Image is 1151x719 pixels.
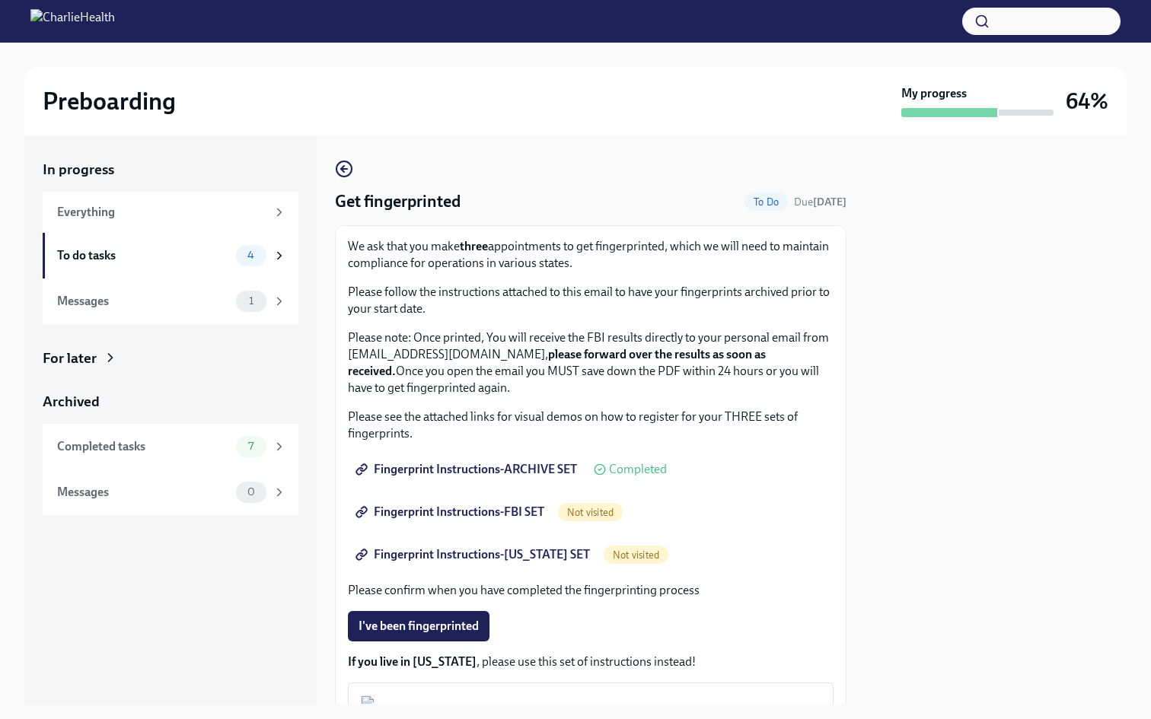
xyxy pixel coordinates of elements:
a: For later [43,348,298,368]
span: Fingerprint Instructions-FBI SET [359,504,544,520]
span: September 29th, 2025 09:00 [794,195,847,209]
span: Completed [609,463,667,476]
a: Archived [43,392,298,412]
div: Everything [57,204,266,221]
p: , please use this set of instructions instead! [348,654,834,670]
button: I've been fingerprinted [348,611,489,641]
div: Completed tasks [57,438,230,455]
h4: Get fingerprinted [335,190,461,213]
span: Due [794,196,847,208]
span: Not visited [604,549,668,561]
div: To do tasks [57,247,230,264]
h2: Preboarding [43,86,176,116]
span: I've been fingerprinted [359,619,479,634]
p: Please follow the instructions attached to this email to have your fingerprints archived prior to... [348,284,834,317]
span: Fingerprint Instructions-ARCHIVE SET [359,462,577,477]
p: Please see the attached links for visual demos on how to register for your THREE sets of fingerpr... [348,409,834,442]
h3: 64% [1066,87,1108,115]
a: Messages1 [43,278,298,324]
p: Please note: Once printed, You will receive the FBI results directly to your personal email from ... [348,329,834,396]
img: CharlieHealth [30,9,115,33]
span: Not visited [558,507,623,518]
span: 7 [239,441,263,452]
div: Messages [57,484,230,501]
span: 1 [240,295,263,307]
p: We ask that you make appointments to get fingerprinted, which we will need to maintain compliance... [348,238,834,272]
a: Fingerprint Instructions-ARCHIVE SET [348,454,588,485]
p: Please confirm when you have completed the fingerprinting process [348,582,834,599]
a: In progress [43,160,298,180]
span: 4 [238,250,263,261]
strong: My progress [901,85,967,102]
span: Fingerprint Instructions-[US_STATE] SET [359,547,590,562]
a: Messages0 [43,469,298,515]
strong: If you live in [US_STATE] [348,654,477,669]
a: Fingerprint Instructions-[US_STATE] SET [348,539,601,570]
a: To do tasks4 [43,233,298,278]
strong: please forward over the results as soon as received. [348,347,766,378]
a: Completed tasks7 [43,424,298,469]
strong: [DATE] [813,196,847,208]
a: Everything [43,192,298,233]
div: Messages [57,293,230,310]
span: To Do [744,196,788,208]
span: 0 [238,486,264,498]
strong: three [460,239,488,253]
div: For later [43,348,97,368]
a: Fingerprint Instructions-FBI SET [348,497,555,527]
